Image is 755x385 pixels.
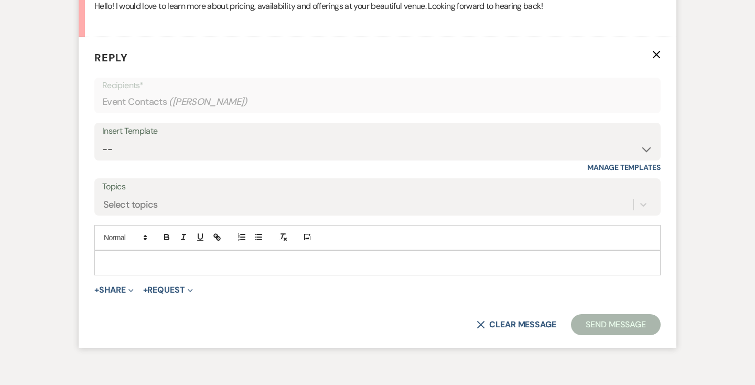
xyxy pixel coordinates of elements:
p: Recipients* [102,79,653,92]
a: Manage Templates [587,163,661,172]
span: ( [PERSON_NAME] ) [169,95,247,109]
span: + [94,286,99,294]
button: Share [94,286,134,294]
div: Insert Template [102,124,653,139]
div: Select topics [103,197,158,211]
button: Send Message [571,314,661,335]
button: Clear message [477,320,556,329]
button: Request [143,286,193,294]
span: Reply [94,51,128,65]
span: + [143,286,148,294]
div: Event Contacts [102,92,653,112]
label: Topics [102,179,653,195]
